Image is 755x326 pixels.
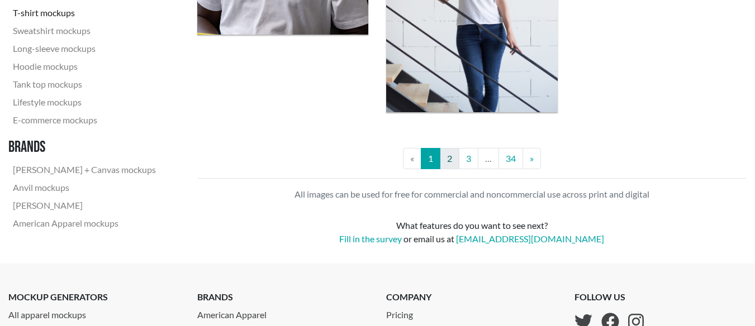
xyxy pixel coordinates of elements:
[8,111,160,128] a: E-commerce mockups
[197,188,747,201] p: All images can be used for free for commercial and noncommercial use across print and digital
[530,153,534,164] span: »
[421,148,440,169] a: 1
[8,214,160,232] a: American Apparel mockups
[386,290,443,304] p: company
[8,75,160,93] a: Tank top mockups
[8,3,160,21] a: T-shirt mockups
[8,290,181,304] p: mockup generators
[8,196,160,214] a: [PERSON_NAME]
[459,148,478,169] a: 3
[8,21,160,39] a: Sweatshirt mockups
[456,233,604,244] a: [EMAIL_ADDRESS][DOMAIN_NAME]
[8,304,181,322] a: All apparel mockups
[8,161,160,179] a: [PERSON_NAME] + Canvas mockups
[8,137,160,156] h3: Brands
[197,219,747,246] div: What features do you want to see next? or email us at
[8,57,160,75] a: Hoodie mockups
[8,39,160,57] a: Long-sleeve mockups
[197,290,369,304] p: brands
[574,290,644,304] p: follow us
[339,233,402,244] a: Fill in the survey
[498,148,523,169] a: 34
[440,148,459,169] a: 2
[197,304,369,322] a: American Apparel
[386,304,443,322] a: Pricing
[8,179,160,196] a: Anvil mockups
[8,93,160,111] a: Lifestyle mockups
